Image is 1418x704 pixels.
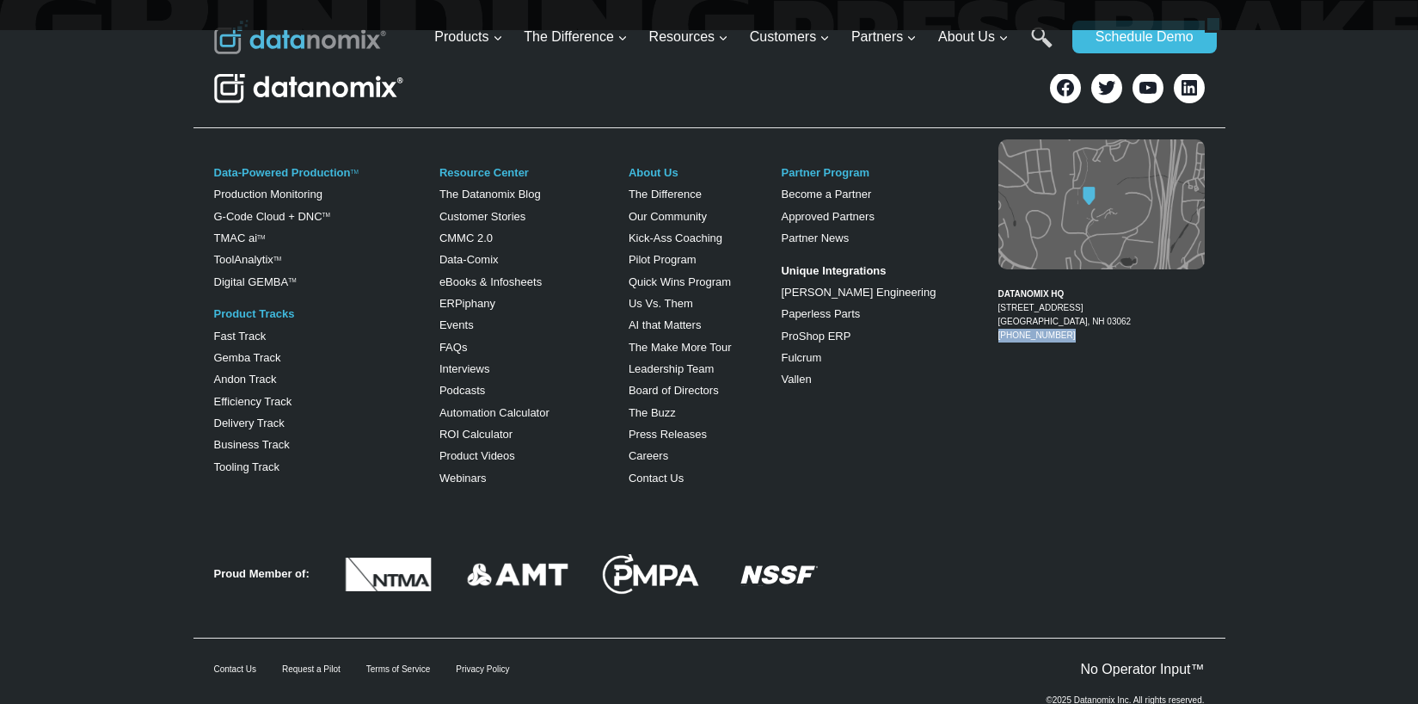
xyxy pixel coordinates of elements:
a: Tooling Track [214,460,280,473]
span: Phone number [387,71,464,87]
a: Kick-Ass Coaching [629,232,722,244]
a: The Make More Tour [629,341,732,354]
a: Webinars [439,472,487,485]
a: The Difference [629,188,702,201]
a: Contact Us [629,472,684,485]
a: The Datanomix Blog [439,188,541,201]
a: Privacy Policy [234,384,290,396]
a: Vallen [781,373,811,386]
a: The Buzz [629,406,676,419]
a: [STREET_ADDRESS][GEOGRAPHIC_DATA], NH 03062 [998,303,1132,326]
strong: Unique Integrations [781,264,886,277]
a: ToolAnalytix [214,253,273,266]
a: Product Videos [439,449,515,462]
a: Partner Program [781,166,869,179]
a: Approved Partners [781,210,874,223]
span: Partners [851,26,917,48]
span: Last Name [387,1,442,16]
a: Resource Center [439,166,529,179]
a: Pilot Program [629,253,697,266]
a: Interviews [439,362,490,375]
a: ERPiphany [439,297,495,310]
a: About Us [629,166,678,179]
nav: Primary Navigation [427,9,1064,65]
a: Data-Comix [439,253,499,266]
a: ProShop ERP [781,330,850,343]
a: Careers [629,449,668,462]
a: Schedule Demo [1072,21,1205,53]
img: Datanomix Logo [214,65,403,103]
a: Quick Wins Program [629,275,731,288]
a: Become a Partner [781,188,871,201]
span: Customers [750,26,830,48]
a: Terms [193,384,218,396]
a: Digital GEMBATM [214,275,297,288]
a: Partner News [781,232,849,244]
a: Contact Us [214,664,256,674]
a: Podcasts [439,384,485,397]
a: Us Vs. Them [629,297,693,310]
span: Products [434,26,502,48]
sup: TM [322,212,330,218]
a: Paperless Parts [781,307,860,320]
a: Customer Stories [439,210,525,223]
a: Leadership Team [629,362,715,375]
a: TM [273,256,281,262]
a: CMMC 2.0 [439,232,493,244]
a: Board of Directors [629,384,719,397]
span: The Difference [524,26,628,48]
img: Datanomix [214,20,386,54]
a: Events [439,318,474,331]
a: Fulcrum [781,351,821,364]
a: Privacy Policy [456,664,509,674]
a: [PERSON_NAME] Engineering [781,286,936,299]
a: Business Track [214,438,290,451]
span: State/Region [387,213,453,228]
figcaption: [PHONE_NUMBER] [998,274,1205,343]
a: Terms of Service [366,664,430,674]
a: ROI Calculator [439,428,513,441]
sup: TM [288,277,296,283]
span: Resources [649,26,728,48]
a: Gemba Track [214,351,281,364]
a: Product Tracks [214,307,295,320]
a: Automation Calculator [439,406,549,419]
a: No Operator Input™ [1080,662,1204,676]
a: Search [1031,27,1053,65]
strong: DATANOMIX HQ [998,289,1065,299]
strong: Proud Member of: [214,567,310,580]
a: Production Monitoring [214,188,322,201]
a: eBooks & Infosheets [439,275,542,288]
a: Efficiency Track [214,395,292,408]
a: Our Community [629,210,707,223]
span: About Us [938,26,1009,48]
a: Delivery Track [214,417,285,429]
img: Datanomix map image [998,139,1205,269]
a: AI that Matters [629,318,702,331]
a: Request a Pilot [282,664,341,674]
a: FAQs [439,341,468,354]
a: Data-Powered Production [214,166,351,179]
sup: TM [257,234,265,240]
a: Andon Track [214,373,277,386]
a: Press Releases [629,428,707,441]
a: TMAC aiTM [214,232,266,244]
a: TM [350,169,358,175]
a: G-Code Cloud + DNCTM [214,210,330,223]
a: Fast Track [214,330,267,343]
